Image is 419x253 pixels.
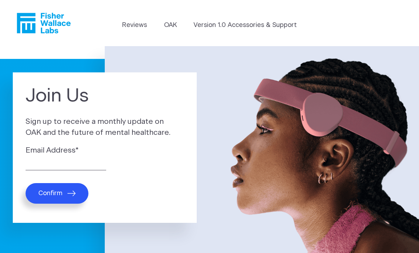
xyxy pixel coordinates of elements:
[17,13,71,33] a: Fisher Wallace
[26,145,184,156] label: Email Address
[38,189,62,197] span: Confirm
[194,21,297,30] a: Version 1.0 Accessories & Support
[26,183,88,204] button: Confirm
[164,21,177,30] a: OAK
[26,85,184,107] h1: Join Us
[26,116,184,138] p: Sign up to receive a monthly update on OAK and the future of mental healthcare.
[122,21,147,30] a: Reviews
